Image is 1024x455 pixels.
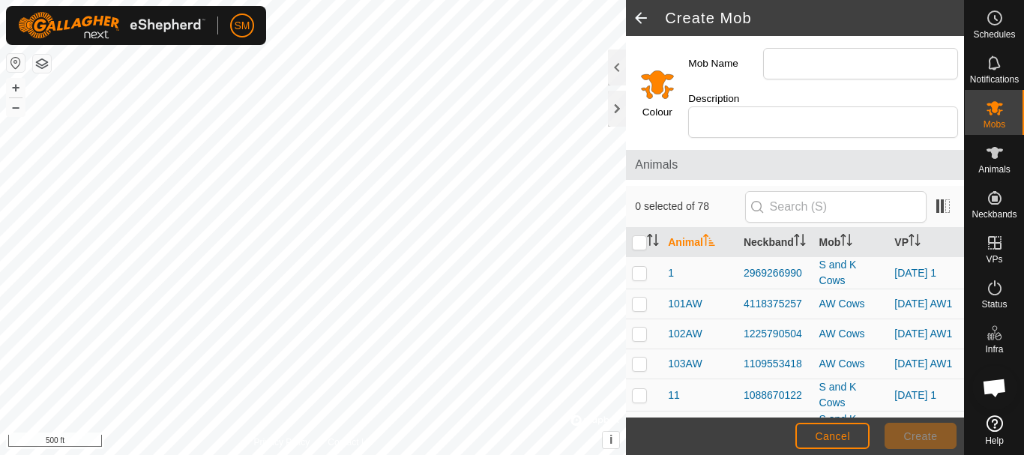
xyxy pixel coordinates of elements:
span: Schedules [973,30,1015,39]
a: Contact Us [328,436,372,449]
span: 102AW [668,326,702,342]
a: Privacy Policy [254,436,310,449]
span: Animals [635,156,955,174]
img: Gallagher Logo [18,12,205,39]
th: Neckband [738,228,813,257]
div: 1225790504 [744,326,807,342]
a: [DATE] 1 [894,267,936,279]
p-sorticon: Activate to sort [794,236,806,248]
span: Infra [985,345,1003,354]
div: AW Cows [819,296,883,312]
a: [DATE] AW1 [894,298,952,310]
span: 1 [668,265,674,281]
label: Colour [642,105,672,120]
p-sorticon: Activate to sort [909,236,921,248]
div: AW Cows [819,326,883,342]
a: Open chat [972,365,1017,410]
p-sorticon: Activate to sort [703,236,715,248]
div: 1109553418 [744,356,807,372]
div: S and K Cows [819,379,883,411]
span: Create [904,430,938,442]
h2: Create Mob [665,9,964,27]
span: Animals [978,165,1011,174]
span: Status [981,300,1007,309]
label: Mob Name [688,48,763,79]
label: Description [688,91,763,106]
div: 1088670122 [744,388,807,403]
a: [DATE] AW1 [894,328,952,340]
div: AW Cows [819,356,883,372]
span: 11 [668,388,680,403]
button: i [603,432,619,448]
a: Help [965,409,1024,451]
input: Search (S) [745,191,927,223]
button: – [7,98,25,116]
span: 0 selected of 78 [635,199,744,214]
span: Mobs [984,120,1005,129]
a: [DATE] 1 [894,389,936,401]
div: 4118375257 [744,296,807,312]
div: S and K Cows [819,412,883,443]
a: [DATE] AW1 [894,358,952,370]
span: Neckbands [972,210,1017,219]
span: Notifications [970,75,1019,84]
span: i [609,433,612,446]
th: Mob [813,228,889,257]
p-sorticon: Activate to sort [647,236,659,248]
span: SM [235,18,250,34]
button: Create [885,423,957,449]
span: VPs [986,255,1002,264]
button: Cancel [795,423,870,449]
span: Cancel [815,430,850,442]
span: Help [985,436,1004,445]
span: 103AW [668,356,702,372]
span: 101AW [668,296,702,312]
div: S and K Cows [819,257,883,289]
button: + [7,79,25,97]
p-sorticon: Activate to sort [840,236,852,248]
div: 2969266990 [744,265,807,281]
th: VP [888,228,964,257]
th: Animal [662,228,738,257]
button: Map Layers [33,55,51,73]
button: Reset Map [7,54,25,72]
